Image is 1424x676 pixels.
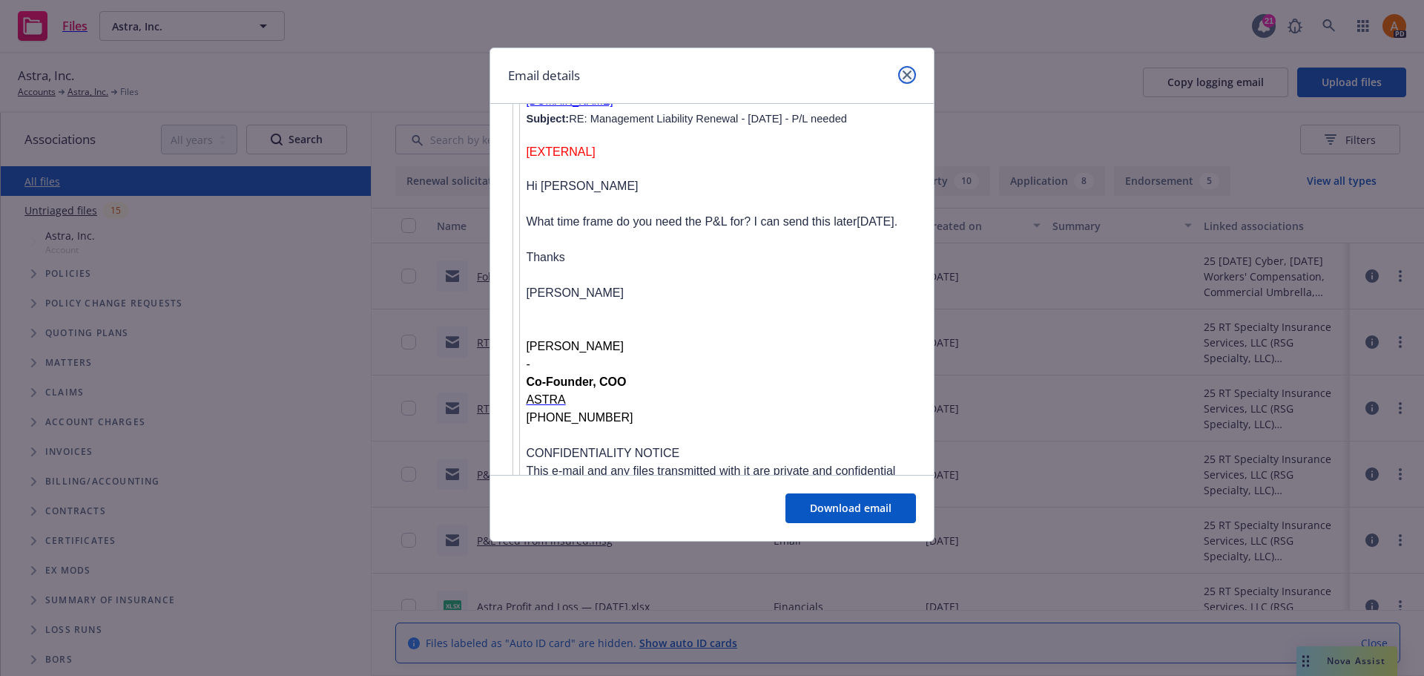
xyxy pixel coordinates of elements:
span: This e-mail and any files transmitted with it are private and confidential and are solely for the... [526,465,911,548]
span: [EXTERNAL] [526,145,595,158]
span: Download email [810,501,891,515]
button: Download email [785,493,916,523]
span: CONFIDENTIALITY NOTICE [526,447,679,459]
span: [DATE] [857,215,894,228]
b: Subject: [526,113,569,125]
span: Co-Founder, COO [526,375,626,388]
a: ASTRA [526,393,565,406]
h1: Email details [508,66,580,85]
span: - [526,358,530,370]
p: Thanks [526,249,916,266]
span: RE: Management Liability Renewal - [DATE] - P/L needed [526,113,847,125]
p: What time frame do you need the P&L for? I can send this later . [526,213,916,231]
p: Hi [PERSON_NAME] [526,177,916,195]
a: close [898,66,916,84]
p: [PERSON_NAME] [526,284,916,302]
span: [PERSON_NAME] [526,340,624,352]
span: [PHONE_NUMBER] [526,411,633,424]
